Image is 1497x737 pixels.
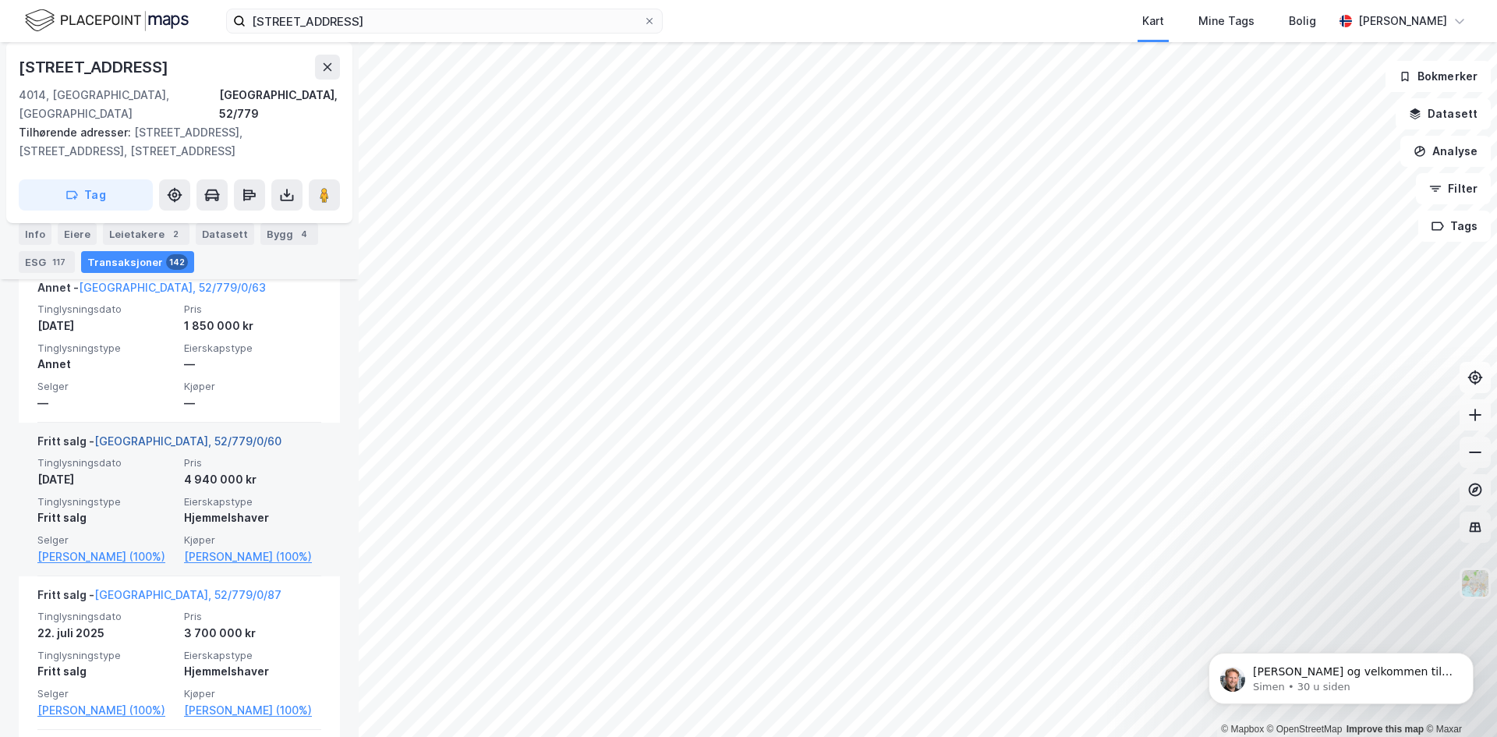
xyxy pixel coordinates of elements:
p: Message from Simen, sent 30 u siden [68,60,269,74]
button: Datasett [1396,98,1491,129]
button: Tag [19,179,153,211]
span: Tinglysningstype [37,495,175,508]
span: [PERSON_NAME] og velkommen til Newsec Maps, [PERSON_NAME] det er du lurer på så er det bare å ta ... [68,45,267,120]
div: Transaksjoner [81,251,194,273]
span: Selger [37,687,175,700]
a: [PERSON_NAME] (100%) [37,547,175,566]
div: 22. juli 2025 [37,624,175,643]
div: 142 [166,254,188,270]
span: Kjøper [184,687,321,700]
span: Eierskapstype [184,342,321,355]
span: Tinglysningstype [37,649,175,662]
div: 2 [168,226,183,242]
div: 4 [296,226,312,242]
div: Hjemmelshaver [184,508,321,527]
a: [GEOGRAPHIC_DATA], 52/779/0/63 [79,281,266,294]
span: Kjøper [184,380,321,393]
span: Eierskapstype [184,495,321,508]
button: Analyse [1400,136,1491,167]
a: Improve this map [1347,724,1424,735]
a: [GEOGRAPHIC_DATA], 52/779/0/60 [94,434,281,448]
div: Leietakere [103,223,189,245]
div: — [184,355,321,374]
input: Søk på adresse, matrikkel, gårdeiere, leietakere eller personer [246,9,643,33]
span: Selger [37,380,175,393]
div: Info [19,223,51,245]
div: [STREET_ADDRESS] [19,55,172,80]
div: Mine Tags [1198,12,1255,30]
span: Tinglysningsdato [37,610,175,623]
span: Eierskapstype [184,649,321,662]
div: — [37,394,175,413]
span: Kjøper [184,533,321,547]
button: Filter [1416,173,1491,204]
div: Annet - [37,278,266,303]
div: Eiere [58,223,97,245]
img: logo.f888ab2527a4732fd821a326f86c7f29.svg [25,7,189,34]
iframe: Intercom notifications melding [1185,620,1497,729]
a: [PERSON_NAME] (100%) [184,547,321,566]
div: Bolig [1289,12,1316,30]
span: Pris [184,303,321,316]
div: Hjemmelshaver [184,662,321,681]
a: [GEOGRAPHIC_DATA], 52/779/0/87 [94,588,281,601]
span: Tinglysningstype [37,342,175,355]
div: [PERSON_NAME] [1358,12,1447,30]
span: Pris [184,456,321,469]
button: Bokmerker [1386,61,1491,92]
div: Fritt salg [37,508,175,527]
span: Tinglysningsdato [37,456,175,469]
div: [STREET_ADDRESS], [STREET_ADDRESS], [STREET_ADDRESS] [19,123,327,161]
div: [DATE] [37,470,175,489]
div: Bygg [260,223,318,245]
a: Mapbox [1221,724,1264,735]
a: [PERSON_NAME] (100%) [37,701,175,720]
span: Tilhørende adresser: [19,126,134,139]
div: 117 [49,254,69,270]
span: Selger [37,533,175,547]
div: [GEOGRAPHIC_DATA], 52/779 [219,86,340,123]
div: — [184,394,321,413]
div: [DATE] [37,317,175,335]
div: 1 850 000 kr [184,317,321,335]
div: 4 940 000 kr [184,470,321,489]
a: OpenStreetMap [1267,724,1343,735]
div: 3 700 000 kr [184,624,321,643]
a: [PERSON_NAME] (100%) [184,701,321,720]
div: Annet [37,355,175,374]
span: Pris [184,610,321,623]
button: Tags [1418,211,1491,242]
span: Tinglysningsdato [37,303,175,316]
div: Fritt salg [37,662,175,681]
div: ESG [19,251,75,273]
div: Fritt salg - [37,586,281,611]
div: Fritt salg - [37,432,281,457]
div: 4014, [GEOGRAPHIC_DATA], [GEOGRAPHIC_DATA] [19,86,219,123]
img: Z [1460,569,1490,598]
div: Datasett [196,223,254,245]
div: Kart [1142,12,1164,30]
